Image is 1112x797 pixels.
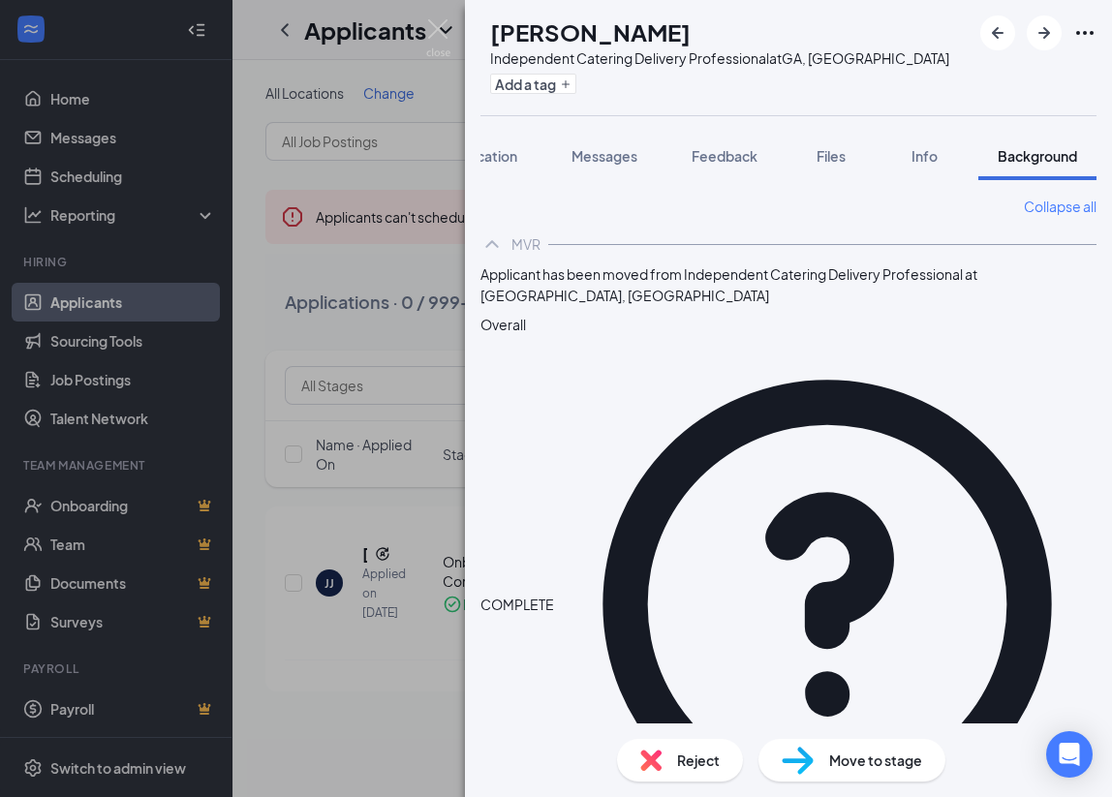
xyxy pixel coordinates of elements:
[986,21,1009,45] svg: ArrowLeftNew
[677,750,720,771] span: Reject
[490,48,949,68] div: Independent Catering Delivery Professional at GA, [GEOGRAPHIC_DATA]
[480,594,554,615] span: COMPLETE
[490,15,691,48] h1: [PERSON_NAME]
[817,147,846,165] span: Files
[1027,15,1062,50] button: ArrowRight
[1046,731,1093,778] div: Open Intercom Messenger
[998,147,1077,165] span: Background
[911,147,938,165] span: Info
[511,234,541,254] div: MVR
[692,147,757,165] span: Feedback
[980,15,1015,50] button: ArrowLeftNew
[480,232,504,256] svg: ChevronUp
[480,316,526,333] span: Overall
[560,78,571,90] svg: Plus
[444,147,517,165] span: Application
[829,750,922,771] span: Move to stage
[1033,21,1056,45] svg: ArrowRight
[571,147,637,165] span: Messages
[1024,196,1097,217] a: Collapse all
[1073,21,1097,45] svg: Ellipses
[490,74,576,94] button: PlusAdd a tag
[480,263,1097,306] span: Applicant has been moved from Independent Catering Delivery Professional at [GEOGRAPHIC_DATA], [G...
